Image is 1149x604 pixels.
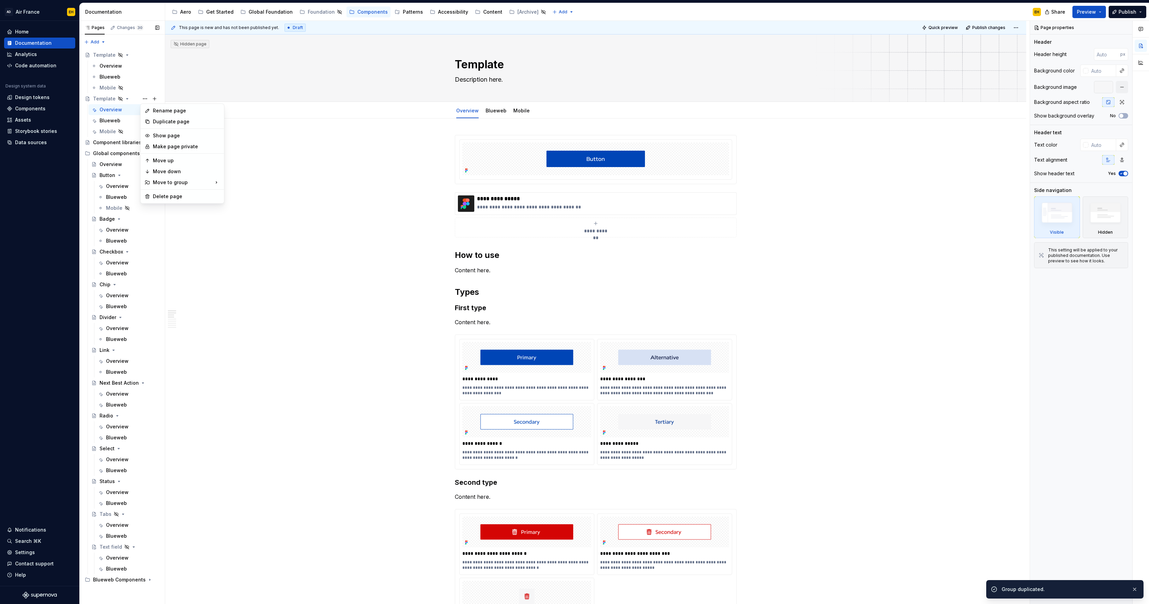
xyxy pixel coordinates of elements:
[153,107,220,114] div: Rename page
[153,143,220,150] div: Make page private
[1002,586,1126,593] div: Group duplicated.
[153,118,220,125] div: Duplicate page
[142,177,223,188] div: Move to group
[153,157,220,164] div: Move up
[153,193,220,200] div: Delete page
[153,168,220,175] div: Move down
[153,132,220,139] div: Show page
